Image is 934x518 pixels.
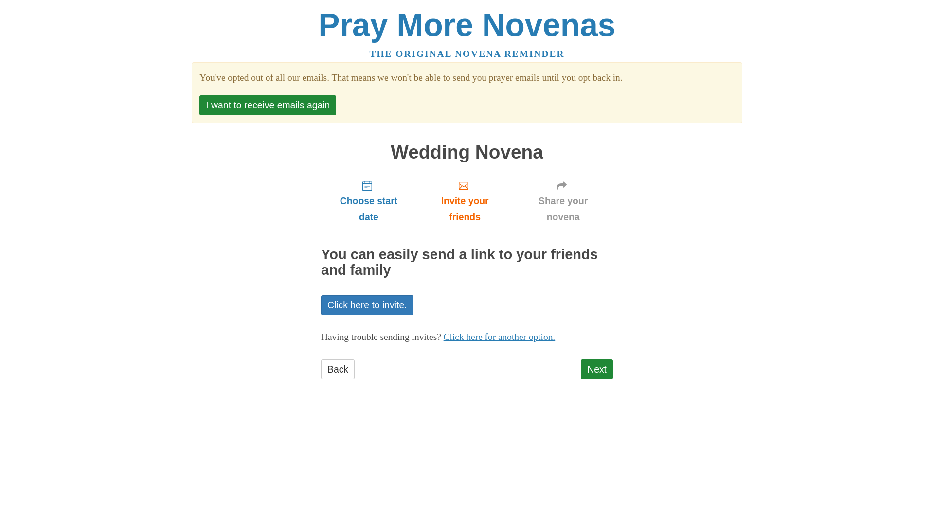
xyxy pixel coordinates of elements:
[319,7,616,43] a: Pray More Novenas
[426,193,503,225] span: Invite your friends
[321,142,613,163] h1: Wedding Novena
[321,295,413,315] a: Click here to invite.
[321,172,416,230] a: Choose start date
[331,193,407,225] span: Choose start date
[321,332,441,342] span: Having trouble sending invites?
[513,172,613,230] a: Share your novena
[370,49,565,59] a: The original novena reminder
[523,193,603,225] span: Share your novena
[321,359,355,379] a: Back
[444,332,556,342] a: Click here for another option.
[199,95,336,115] button: I want to receive emails again
[416,172,513,230] a: Invite your friends
[321,247,613,278] h2: You can easily send a link to your friends and family
[199,70,734,86] section: You've opted out of all our emails. That means we won't be able to send you prayer emails until y...
[581,359,613,379] a: Next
